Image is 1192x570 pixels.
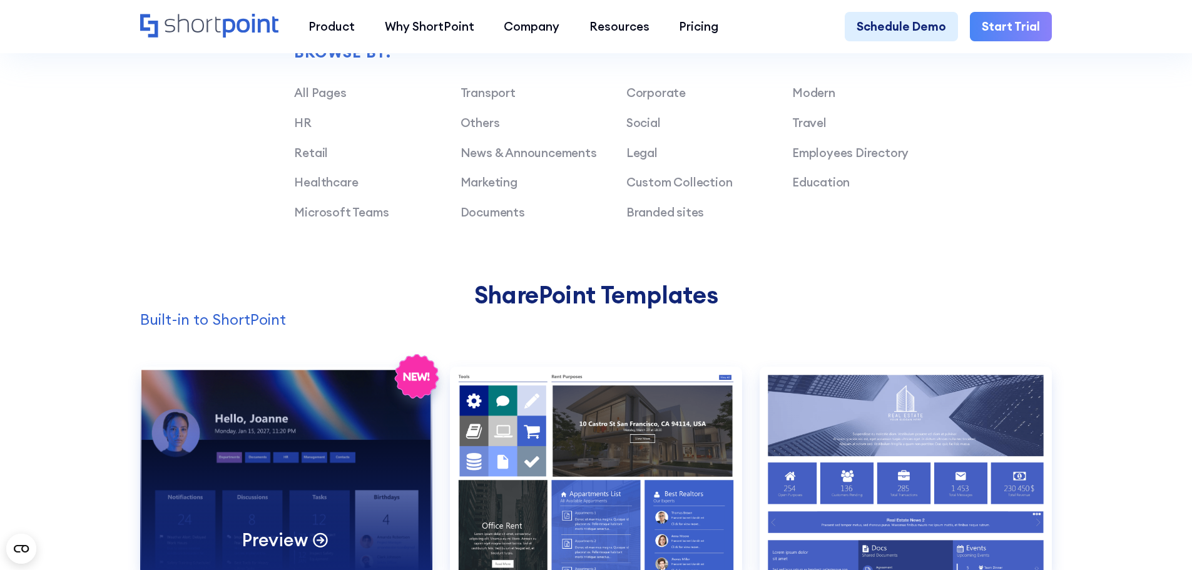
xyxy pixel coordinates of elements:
[970,12,1052,42] a: Start Trial
[1129,510,1192,570] iframe: Chat Widget
[504,18,559,36] div: Company
[845,12,958,42] a: Schedule Demo
[294,44,958,60] h2: Browse by:
[461,145,597,160] a: News & Announcements
[665,12,734,42] a: Pricing
[574,12,665,42] a: Resources
[489,12,574,42] a: Company
[293,12,370,42] a: Product
[140,308,1052,331] p: Built-in to ShortPoint
[385,18,474,36] div: Why ShortPoint
[242,528,307,551] p: Preview
[294,205,389,220] a: Microsoft Teams
[6,534,36,564] button: Open CMP widget
[294,85,346,100] a: All Pages
[626,175,733,190] a: Custom Collection
[679,18,718,36] div: Pricing
[461,115,500,130] a: Others
[626,85,686,100] a: Corporate
[626,115,661,130] a: Social
[792,145,909,160] a: Employees Directory
[589,18,649,36] div: Resources
[792,85,835,100] a: Modern
[792,115,827,130] a: Travel
[461,175,517,190] a: Marketing
[792,175,850,190] a: Education
[626,145,658,160] a: Legal
[294,115,312,130] a: HR
[294,145,328,160] a: Retail
[140,14,278,39] a: Home
[308,18,355,36] div: Product
[294,175,358,190] a: Healthcare
[461,85,516,100] a: Transport
[140,281,1052,308] h2: SharePoint Templates
[370,12,489,42] a: Why ShortPoint
[461,205,525,220] a: Documents
[626,205,705,220] a: Branded sites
